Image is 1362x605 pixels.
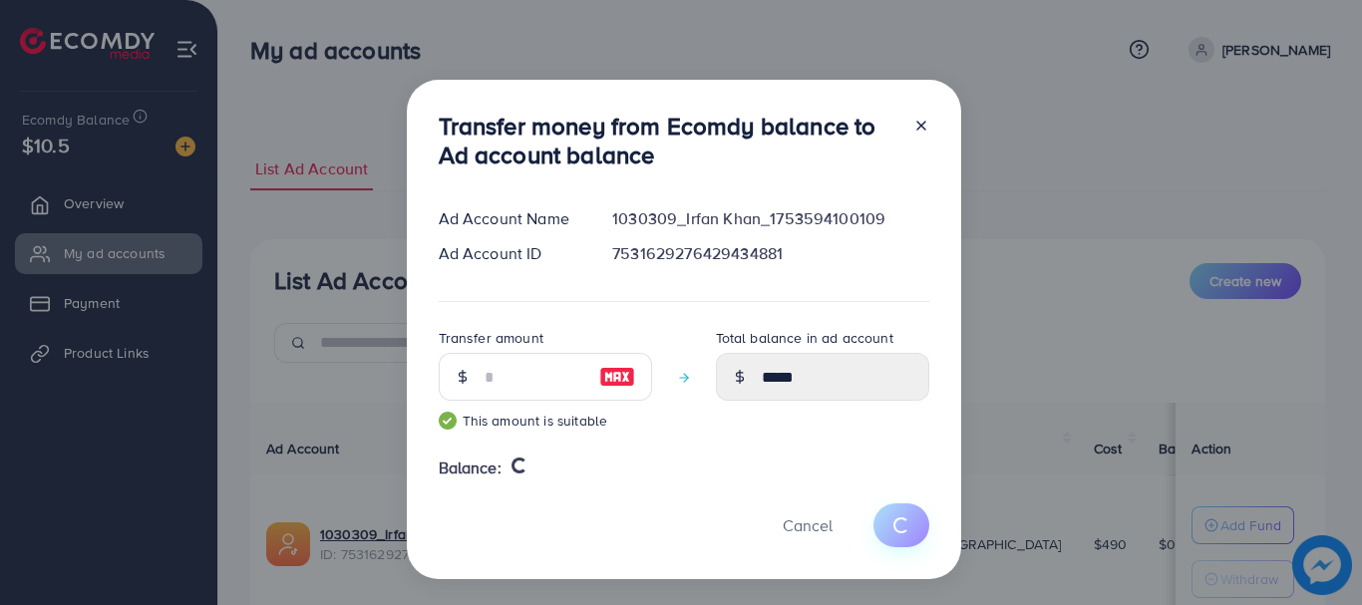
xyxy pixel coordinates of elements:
[783,514,833,536] span: Cancel
[596,207,944,230] div: 1030309_Irfan Khan_1753594100109
[439,411,652,431] small: This amount is suitable
[439,112,897,169] h3: Transfer money from Ecomdy balance to Ad account balance
[758,503,857,546] button: Cancel
[439,456,502,479] span: Balance:
[596,242,944,265] div: 7531629276429434881
[439,412,457,430] img: guide
[423,242,597,265] div: Ad Account ID
[599,365,635,389] img: image
[716,328,893,348] label: Total balance in ad account
[439,328,543,348] label: Transfer amount
[423,207,597,230] div: Ad Account Name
